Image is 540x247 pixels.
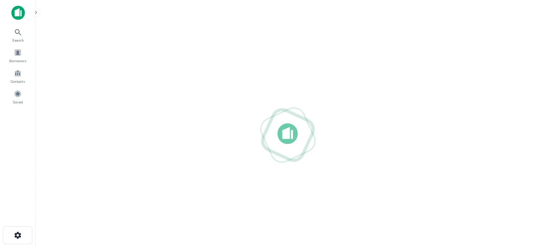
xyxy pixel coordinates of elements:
img: capitalize-icon.png [11,6,25,20]
span: Borrowers [9,58,26,64]
a: Saved [2,87,33,106]
a: Borrowers [2,46,33,65]
span: Contacts [11,79,25,84]
a: Contacts [2,66,33,86]
span: Saved [13,99,23,105]
a: Search [2,25,33,44]
iframe: Chat Widget [504,190,540,224]
span: Search [12,37,24,43]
